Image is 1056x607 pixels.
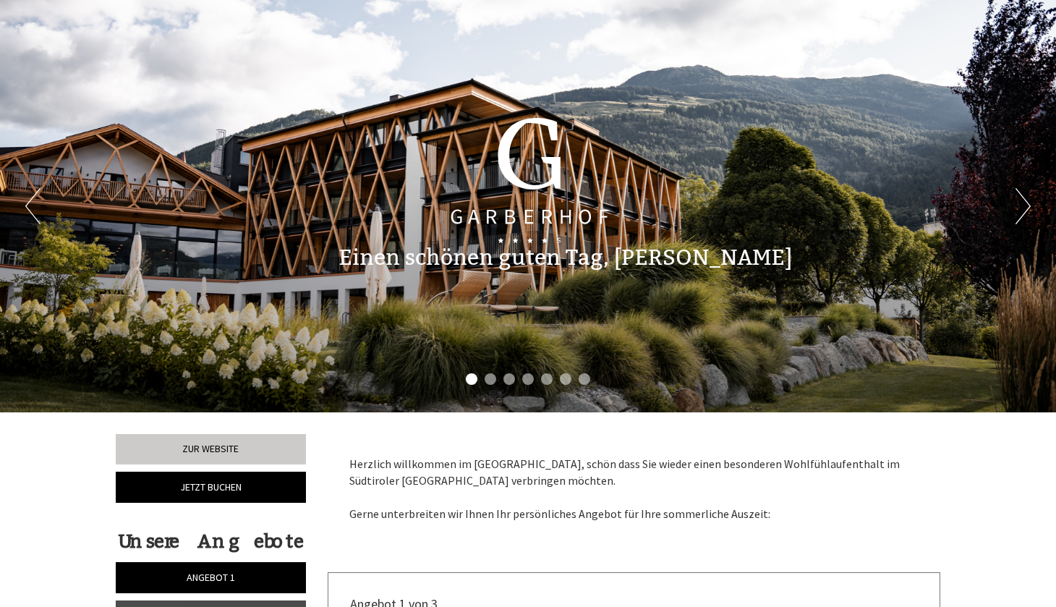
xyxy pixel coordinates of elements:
h1: Einen schönen guten Tag, [PERSON_NAME] [338,246,792,270]
a: Zur Website [116,434,306,464]
p: Herzlich willkommen im [GEOGRAPHIC_DATA], schön dass Sie wieder einen besonderen Wohlfühlaufentha... [349,456,919,522]
button: Next [1015,188,1031,224]
div: Unsere Angebote [116,528,306,555]
span: Angebot 1 [187,571,235,584]
a: Jetzt buchen [116,472,306,503]
button: Previous [25,188,41,224]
